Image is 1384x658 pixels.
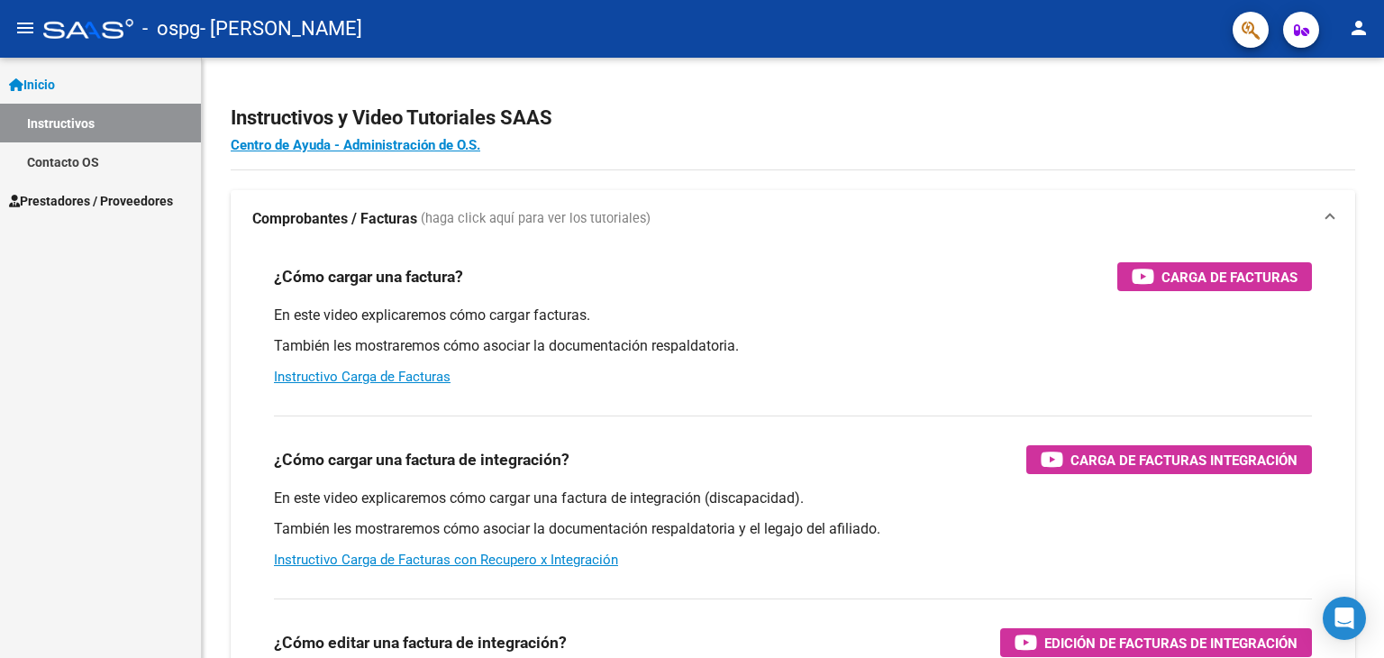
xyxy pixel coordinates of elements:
[1044,632,1297,654] span: Edición de Facturas de integración
[274,306,1312,325] p: En este video explicaremos cómo cargar facturas.
[274,264,463,289] h3: ¿Cómo cargar una factura?
[1161,266,1297,288] span: Carga de Facturas
[1026,445,1312,474] button: Carga de Facturas Integración
[142,9,200,49] span: - ospg
[421,209,651,229] span: (haga click aquí para ver los tutoriales)
[274,630,567,655] h3: ¿Cómo editar una factura de integración?
[231,190,1355,248] mat-expansion-panel-header: Comprobantes / Facturas (haga click aquí para ver los tutoriales)
[9,75,55,95] span: Inicio
[14,17,36,39] mat-icon: menu
[1348,17,1370,39] mat-icon: person
[231,137,480,153] a: Centro de Ayuda - Administración de O.S.
[274,336,1312,356] p: También les mostraremos cómo asociar la documentación respaldatoria.
[9,191,173,211] span: Prestadores / Proveedores
[1070,449,1297,471] span: Carga de Facturas Integración
[274,447,569,472] h3: ¿Cómo cargar una factura de integración?
[274,552,618,568] a: Instructivo Carga de Facturas con Recupero x Integración
[1117,262,1312,291] button: Carga de Facturas
[231,101,1355,135] h2: Instructivos y Video Tutoriales SAAS
[274,369,451,385] a: Instructivo Carga de Facturas
[274,489,1312,508] p: En este video explicaremos cómo cargar una factura de integración (discapacidad).
[200,9,362,49] span: - [PERSON_NAME]
[1323,597,1366,640] div: Open Intercom Messenger
[252,209,417,229] strong: Comprobantes / Facturas
[1000,628,1312,657] button: Edición de Facturas de integración
[274,519,1312,539] p: También les mostraremos cómo asociar la documentación respaldatoria y el legajo del afiliado.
